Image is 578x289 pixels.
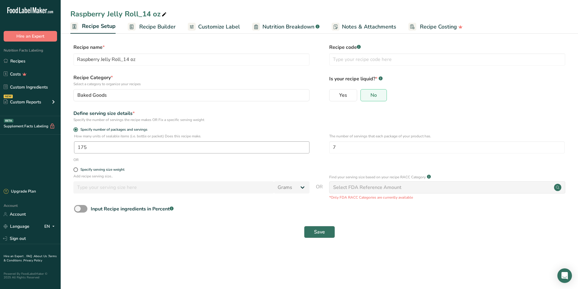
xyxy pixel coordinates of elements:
p: The number of servings that each package of your product has. [329,133,565,139]
span: OR [316,183,323,200]
a: About Us . [34,254,48,258]
div: NEW [4,95,13,98]
a: Recipe Costing [408,20,463,34]
a: Recipe Builder [128,20,176,34]
a: Recipe Setup [70,19,116,34]
div: Upgrade Plan [4,189,36,195]
span: Recipe Builder [139,23,176,31]
span: Baked Goods [77,92,107,99]
label: Recipe name [73,44,309,51]
a: FAQ . [26,254,34,258]
div: Specify the number of servings the recipe makes OR Fix a specific serving weight [73,117,309,123]
input: Type your serving size here [73,181,274,193]
input: Type your recipe name here [73,53,309,66]
p: Is your recipe liquid? [329,74,565,82]
span: Recipe Setup [82,22,116,30]
button: Save [304,226,335,238]
span: Customize Label [198,23,240,31]
p: Select a category to organize your recipes [73,81,309,87]
div: Select FDA Reference Amount [333,184,401,191]
div: BETA [4,119,13,123]
p: Find your serving size based on your recipe RACC Category [329,174,426,180]
span: No [370,92,377,98]
p: *Only FDA RACC Categories are currently available [329,195,565,200]
div: EN [44,223,57,230]
div: Powered By FoodLabelMaker © 2025 All Rights Reserved [4,272,57,279]
span: Yes [339,92,347,98]
span: Save [314,228,325,236]
label: Recipe Category [73,74,309,87]
span: Specify number of packages and servings [78,127,147,132]
div: Specify serving size weight [80,167,124,172]
a: Customize Label [188,20,240,34]
a: Nutrition Breakdown [252,20,319,34]
label: Recipe code [329,44,565,51]
a: Terms & Conditions . [4,254,57,263]
div: Custom Reports [4,99,41,105]
div: Raspberry Jelly Roll_14 oz [70,8,168,19]
div: OR [73,157,79,163]
p: Add recipe serving size.. [73,173,309,179]
span: Recipe Costing [420,23,457,31]
button: Hire an Expert [4,31,57,42]
a: Hire an Expert . [4,254,25,258]
div: Open Intercom Messenger [557,268,572,283]
a: Notes & Attachments [332,20,396,34]
button: Baked Goods [73,89,309,101]
div: Input Recipe ingredients in Percent [91,205,174,213]
a: Language [4,221,29,232]
a: Privacy Policy [23,258,42,263]
input: Type your recipe code here [329,53,565,66]
span: Nutrition Breakdown [262,23,314,31]
p: How many units of sealable items (i.e. bottle or packet) Does this recipe make. [74,133,309,139]
div: Define serving size details [73,110,309,117]
span: Notes & Attachments [342,23,396,31]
